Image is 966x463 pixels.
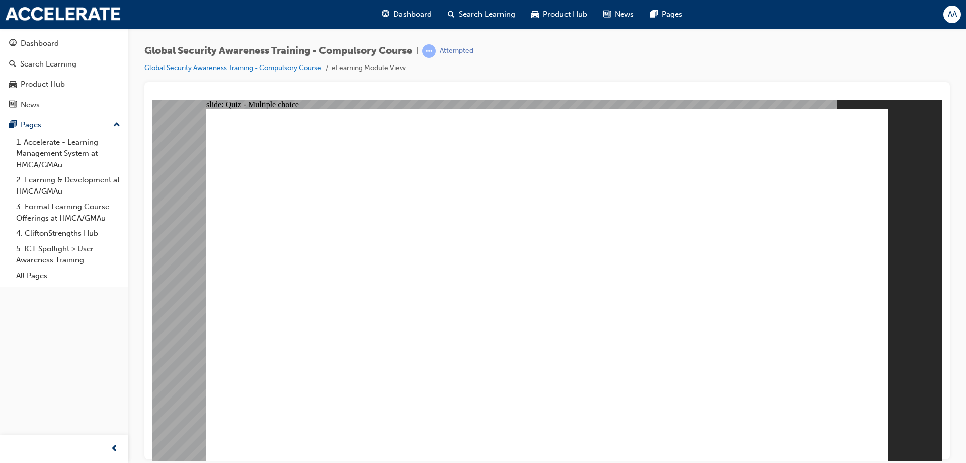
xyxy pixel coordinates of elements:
a: All Pages [12,268,124,284]
a: 4. CliftonStrengths Hub [12,226,124,241]
a: 3. Formal Learning Course Offerings at HMCA/GMAu [12,199,124,226]
div: Search Learning [20,58,76,70]
span: Search Learning [459,9,515,20]
span: guage-icon [9,39,17,48]
span: pages-icon [9,121,17,130]
li: eLearning Module View [332,62,406,74]
button: Pages [4,116,124,135]
span: Dashboard [393,9,432,20]
span: car-icon [9,80,17,89]
button: AA [943,6,961,23]
span: news-icon [9,101,17,110]
a: 2. Learning & Development at HMCA/GMAu [12,172,124,199]
div: Product Hub [21,79,65,90]
a: search-iconSearch Learning [440,4,523,25]
a: News [4,96,124,114]
a: Product Hub [4,75,124,94]
a: car-iconProduct Hub [523,4,595,25]
a: Global Security Awareness Training - Compulsory Course [144,63,321,72]
span: car-icon [531,8,539,21]
span: News [615,9,634,20]
span: search-icon [448,8,455,21]
a: 5. ICT Spotlight > User Awareness Training [12,241,124,268]
a: pages-iconPages [642,4,690,25]
img: accelerate-hmca [5,7,121,21]
span: Product Hub [543,9,587,20]
button: DashboardSearch LearningProduct HubNews [4,32,124,116]
a: guage-iconDashboard [374,4,440,25]
span: guage-icon [382,8,389,21]
span: Pages [662,9,682,20]
span: prev-icon [111,443,118,455]
a: news-iconNews [595,4,642,25]
span: search-icon [9,60,16,69]
a: Search Learning [4,55,124,74]
a: 1. Accelerate - Learning Management System at HMCA/GMAu [12,135,124,173]
span: news-icon [603,8,611,21]
a: Dashboard [4,34,124,53]
span: pages-icon [650,8,658,21]
div: News [21,99,40,111]
span: AA [948,9,957,20]
span: Global Security Awareness Training - Compulsory Course [144,45,412,57]
div: Attempted [440,46,473,56]
div: Pages [21,119,41,131]
span: learningRecordVerb_ATTEMPT-icon [422,44,436,58]
div: Dashboard [21,38,59,49]
span: | [416,45,418,57]
span: up-icon [113,119,120,132]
